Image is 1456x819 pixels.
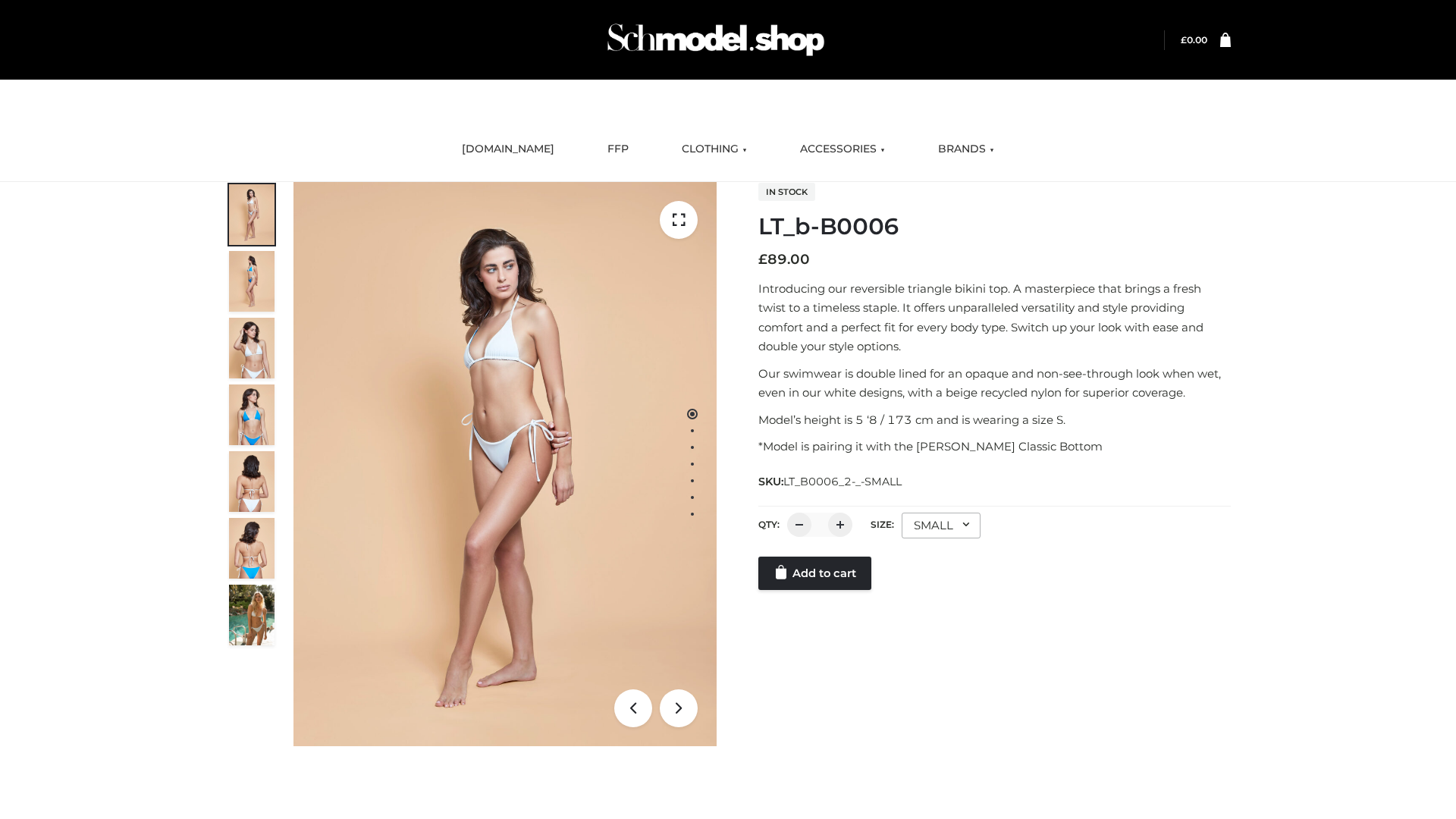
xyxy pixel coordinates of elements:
p: Introducing our reversible triangle bikini top. A masterpiece that brings a fresh twist to a time... [758,279,1231,356]
img: ArielClassicBikiniTop_CloudNine_AzureSky_OW114ECO_2-scaled.jpg [229,251,275,312]
label: Size: [871,519,894,530]
img: Schmodel Admin 964 [602,10,830,70]
label: QTY: [758,519,780,530]
img: ArielClassicBikiniTop_CloudNine_AzureSky_OW114ECO_4-scaled.jpg [229,384,275,445]
a: £0.00 [1181,34,1207,45]
img: ArielClassicBikiniTop_CloudNine_AzureSky_OW114ECO_3-scaled.jpg [229,318,275,378]
p: Model’s height is 5 ‘8 / 173 cm and is wearing a size S. [758,410,1231,430]
div: SMALL [902,513,981,538]
img: ArielClassicBikiniTop_CloudNine_AzureSky_OW114ECO_8-scaled.jpg [229,518,275,579]
a: Add to cart [758,557,871,590]
bdi: 89.00 [758,251,810,268]
span: £ [1181,34,1187,45]
a: CLOTHING [670,133,758,166]
h1: LT_b-B0006 [758,213,1231,240]
span: SKU: [758,472,903,491]
img: ArielClassicBikiniTop_CloudNine_AzureSky_OW114ECO_1 [293,182,717,746]
a: [DOMAIN_NAME] [450,133,566,166]
a: BRANDS [927,133,1006,166]
p: *Model is pairing it with the [PERSON_NAME] Classic Bottom [758,437,1231,457]
span: £ [758,251,767,268]
a: FFP [596,133,640,166]
img: ArielClassicBikiniTop_CloudNine_AzureSky_OW114ECO_7-scaled.jpg [229,451,275,512]
a: ACCESSORIES [789,133,896,166]
bdi: 0.00 [1181,34,1207,45]
span: LT_B0006_2-_-SMALL [783,475,902,488]
span: In stock [758,183,815,201]
p: Our swimwear is double lined for an opaque and non-see-through look when wet, even in our white d... [758,364,1231,403]
img: Arieltop_CloudNine_AzureSky2.jpg [229,585,275,645]
img: ArielClassicBikiniTop_CloudNine_AzureSky_OW114ECO_1-scaled.jpg [229,184,275,245]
